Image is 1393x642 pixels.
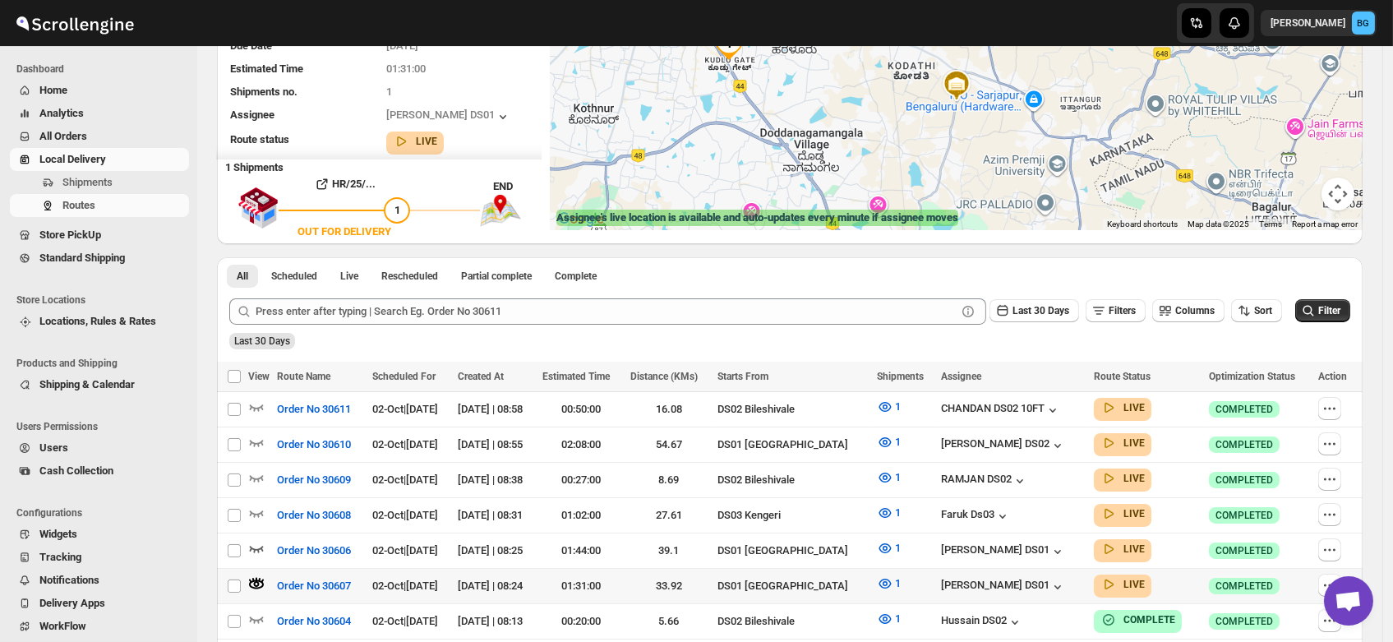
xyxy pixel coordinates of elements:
div: [DATE] | 08:13 [458,613,533,630]
div: OUT FOR DELIVERY [298,224,391,240]
span: Cash Collection [39,464,113,477]
b: LIVE [1123,437,1145,449]
div: DS01 [GEOGRAPHIC_DATA] [717,578,867,594]
span: Created At [458,371,504,382]
span: Map data ©2025 [1188,219,1249,229]
div: DS01 [GEOGRAPHIC_DATA] [717,543,867,559]
div: 01:02:00 [542,507,620,524]
span: 02-Oct | [DATE] [372,544,438,557]
span: Shipments [62,176,113,188]
button: [PERSON_NAME] DS01 [941,543,1066,560]
div: [DATE] | 08:38 [458,472,533,488]
button: User menu [1261,10,1377,36]
button: [PERSON_NAME] DS02 [941,437,1066,454]
button: Filters [1086,299,1146,322]
div: 00:50:00 [542,401,620,418]
span: Estimated Time [230,62,303,75]
button: Order No 30608 [267,502,361,529]
span: Assignee [230,109,274,121]
span: COMPLETED [1215,403,1273,416]
span: 02-Oct | [DATE] [372,438,438,450]
span: Notifications [39,574,99,586]
span: Route Name [277,371,330,382]
img: Google [554,209,608,230]
span: Configurations [16,506,189,520]
label: Assignee's live location is available and auto-updates every minute if assignee moves [556,210,958,226]
b: COMPLETE [1123,614,1175,626]
span: Live [340,270,358,283]
p: [PERSON_NAME] [1271,16,1345,30]
a: Terms (opens in new tab) [1259,219,1282,229]
b: LIVE [1123,402,1145,413]
span: All Orders [39,130,87,142]
a: Report a map error [1292,219,1358,229]
span: Sort [1254,305,1272,316]
span: 02-Oct | [DATE] [372,473,438,486]
button: LIVE [393,133,437,150]
span: Locations, Rules & Rates [39,315,156,327]
div: [DATE] | 08:58 [458,401,533,418]
div: [PERSON_NAME] DS01 [941,579,1066,595]
div: CHANDAN DS02 10FT [941,402,1061,418]
button: LIVE [1100,541,1145,557]
button: LIVE [1100,400,1145,416]
span: Partial complete [461,270,532,283]
b: LIVE [1123,543,1145,555]
div: END [493,178,542,195]
b: 1 Shipments [217,153,284,173]
div: 5.66 [630,613,708,630]
span: Assignee [941,371,981,382]
span: View [248,371,270,382]
button: [PERSON_NAME] DS01 [386,109,511,125]
span: COMPLETED [1215,473,1273,487]
span: Order No 30607 [277,578,351,594]
span: Order No 30611 [277,401,351,418]
button: 1 [867,464,911,491]
div: DS02 Bileshivale [717,613,867,630]
span: Widgets [39,528,77,540]
span: Analytics [39,107,84,119]
div: DS03 Kengeri [717,507,867,524]
div: 00:20:00 [542,613,620,630]
button: Routes [10,194,189,217]
span: 02-Oct | [DATE] [372,509,438,521]
span: Products and Shipping [16,357,189,370]
span: Tracking [39,551,81,563]
div: DS01 [GEOGRAPHIC_DATA] [717,436,867,453]
b: LIVE [416,136,437,147]
div: [DATE] | 08:25 [458,543,533,559]
b: HR/25/... [332,178,376,190]
img: shop.svg [238,176,279,240]
span: Complete [555,270,597,283]
button: All Orders [10,125,189,148]
button: Order No 30610 [267,432,361,458]
button: LIVE [1100,506,1145,522]
button: 1 [867,570,911,597]
input: Press enter after typing | Search Eg. Order No 30611 [256,298,957,325]
button: Order No 30607 [267,573,361,599]
button: Map camera controls [1322,178,1354,210]
button: COMPLETE [1100,612,1175,628]
span: 1 [895,471,901,483]
span: Order No 30604 [277,613,351,630]
button: 1 [867,535,911,561]
span: Order No 30609 [277,472,351,488]
button: 1 [867,429,911,455]
button: Sort [1231,299,1282,322]
span: Store PickUp [39,229,101,241]
span: Scheduled For [372,371,436,382]
span: 1 [895,612,901,625]
b: LIVE [1123,579,1145,590]
button: Shipping & Calendar [10,373,189,396]
img: trip_end.png [480,195,521,226]
span: Route status [230,133,289,145]
button: Order No 30604 [267,608,361,635]
span: 02-Oct | [DATE] [372,403,438,415]
span: Action [1318,371,1347,382]
div: 01:44:00 [542,543,620,559]
div: 16.08 [630,401,708,418]
span: 02-Oct | [DATE] [372,615,438,627]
